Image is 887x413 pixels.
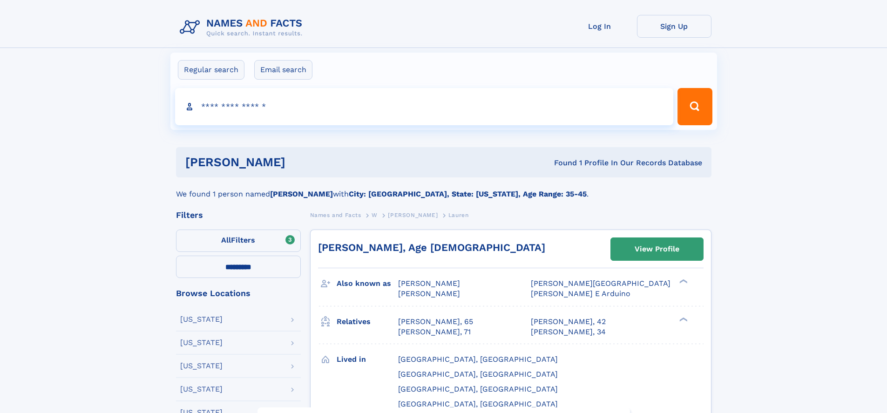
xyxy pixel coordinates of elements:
[448,212,469,218] span: Lauren
[420,158,702,168] div: Found 1 Profile In Our Records Database
[398,355,558,364] span: [GEOGRAPHIC_DATA], [GEOGRAPHIC_DATA]
[398,317,473,327] a: [PERSON_NAME], 65
[611,238,703,260] a: View Profile
[180,316,223,323] div: [US_STATE]
[254,60,312,80] label: Email search
[176,230,301,252] label: Filters
[531,317,606,327] a: [PERSON_NAME], 42
[180,386,223,393] div: [US_STATE]
[221,236,231,244] span: All
[337,276,398,291] h3: Also known as
[176,177,711,200] div: We found 1 person named with .
[337,314,398,330] h3: Relatives
[398,279,460,288] span: [PERSON_NAME]
[677,316,688,322] div: ❯
[178,60,244,80] label: Regular search
[372,209,378,221] a: W
[318,242,545,253] a: [PERSON_NAME], Age [DEMOGRAPHIC_DATA]
[388,212,438,218] span: [PERSON_NAME]
[531,289,630,298] span: [PERSON_NAME] E Arduino
[175,88,674,125] input: search input
[185,156,420,168] h1: [PERSON_NAME]
[531,327,606,337] a: [PERSON_NAME], 34
[637,15,711,38] a: Sign Up
[398,289,460,298] span: [PERSON_NAME]
[310,209,361,221] a: Names and Facts
[398,370,558,379] span: [GEOGRAPHIC_DATA], [GEOGRAPHIC_DATA]
[180,339,223,346] div: [US_STATE]
[398,399,558,408] span: [GEOGRAPHIC_DATA], [GEOGRAPHIC_DATA]
[176,15,310,40] img: Logo Names and Facts
[531,279,670,288] span: [PERSON_NAME][GEOGRAPHIC_DATA]
[398,385,558,393] span: [GEOGRAPHIC_DATA], [GEOGRAPHIC_DATA]
[635,238,679,260] div: View Profile
[677,278,688,284] div: ❯
[562,15,637,38] a: Log In
[270,190,333,198] b: [PERSON_NAME]
[677,88,712,125] button: Search Button
[372,212,378,218] span: W
[337,352,398,367] h3: Lived in
[176,289,301,298] div: Browse Locations
[398,327,471,337] a: [PERSON_NAME], 71
[180,362,223,370] div: [US_STATE]
[349,190,587,198] b: City: [GEOGRAPHIC_DATA], State: [US_STATE], Age Range: 35-45
[388,209,438,221] a: [PERSON_NAME]
[176,211,301,219] div: Filters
